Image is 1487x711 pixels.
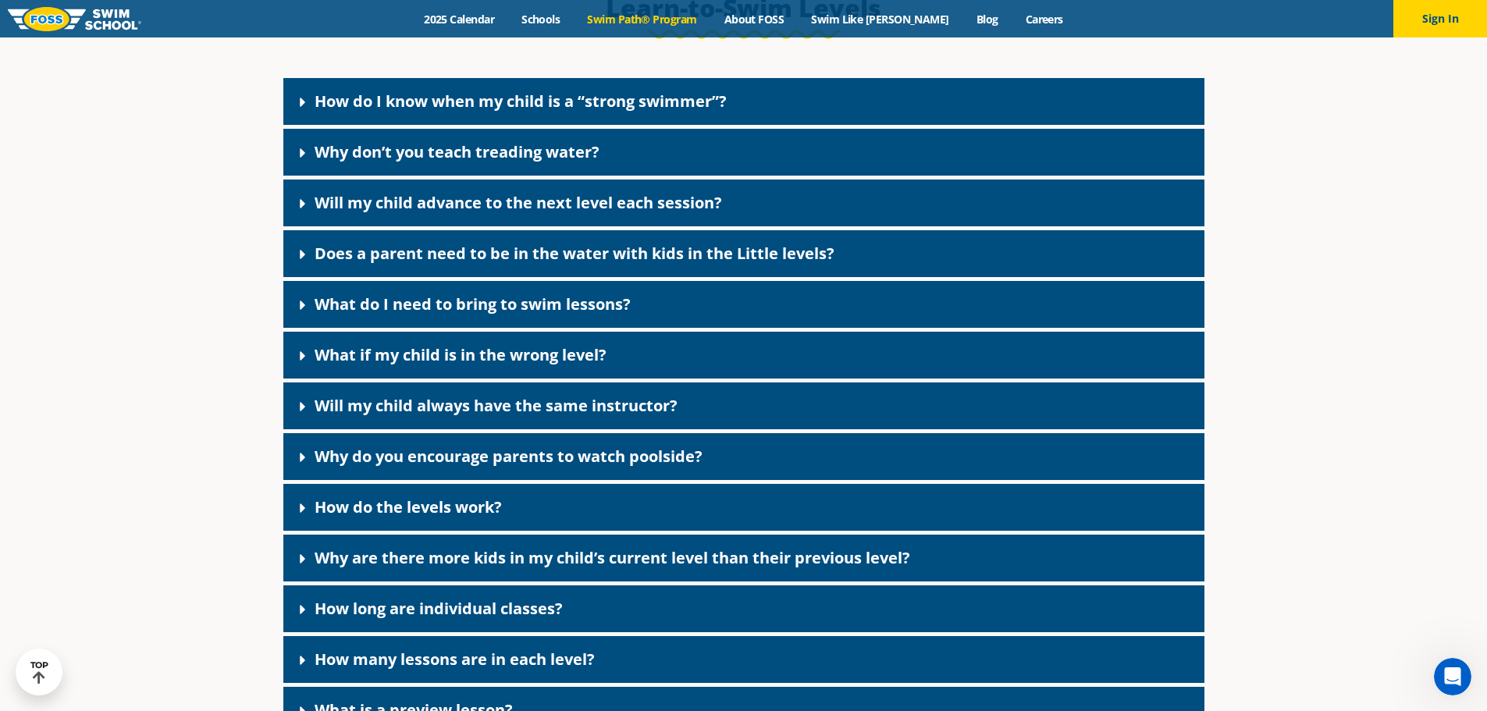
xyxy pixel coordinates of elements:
a: Why do you encourage parents to watch poolside? [315,446,703,467]
div: Will my child advance to the next level each session? [283,180,1204,226]
div: What if my child is in the wrong level? [283,332,1204,379]
div: Why do you encourage parents to watch poolside? [283,433,1204,480]
a: Swim Like [PERSON_NAME] [798,12,963,27]
div: How long are individual classes? [283,585,1204,632]
a: What if my child is in the wrong level? [315,344,607,365]
a: Will my child always have the same instructor? [315,395,678,416]
a: Blog [962,12,1012,27]
a: How long are individual classes? [315,598,563,619]
iframe: Intercom live chat [1434,658,1471,695]
a: Careers [1012,12,1076,27]
a: How do the levels work? [315,496,502,517]
div: How many lessons are in each level? [283,636,1204,683]
a: Why don’t you teach treading water? [315,141,599,162]
a: About FOSS [710,12,798,27]
a: Will my child advance to the next level each session? [315,192,722,213]
div: Does a parent need to be in the water with kids in the Little levels? [283,230,1204,277]
a: How do I know when my child is a “strong swimmer”? [315,91,727,112]
a: 2025 Calendar [411,12,508,27]
img: FOSS Swim School Logo [8,7,141,31]
a: Schools [508,12,574,27]
div: Will my child always have the same instructor? [283,382,1204,429]
a: Does a parent need to be in the water with kids in the Little levels? [315,243,834,264]
div: Why don’t you teach treading water? [283,129,1204,176]
div: TOP [30,660,48,684]
a: What do I need to bring to swim lessons? [315,293,631,315]
a: Swim Path® Program [574,12,710,27]
div: Why are there more kids in my child’s current level than their previous level? [283,535,1204,581]
div: How do I know when my child is a “strong swimmer”? [283,78,1204,125]
a: How many lessons are in each level? [315,649,595,670]
a: Why are there more kids in my child’s current level than their previous level? [315,547,910,568]
div: How do the levels work? [283,484,1204,531]
div: What do I need to bring to swim lessons? [283,281,1204,328]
